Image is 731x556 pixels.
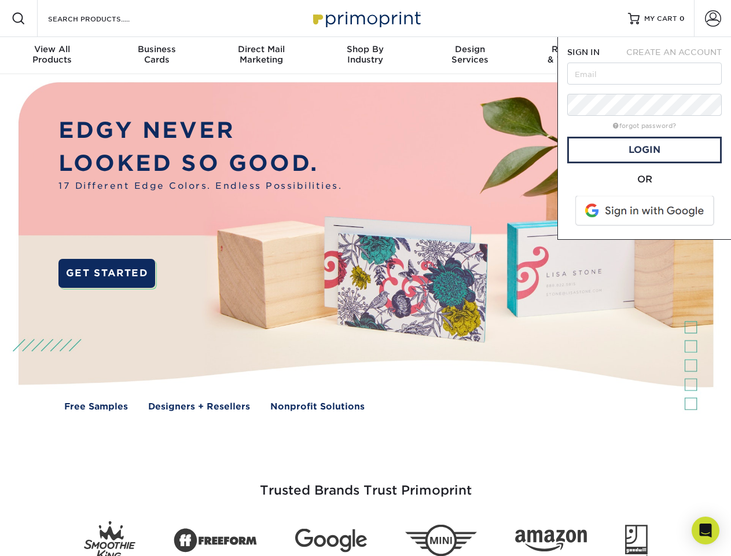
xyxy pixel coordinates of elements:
span: 0 [679,14,685,23]
div: OR [567,173,722,186]
p: LOOKED SO GOOD. [58,147,342,180]
span: SIGN IN [567,47,600,57]
div: Services [418,44,522,65]
span: Design [418,44,522,54]
span: Business [104,44,208,54]
div: Industry [313,44,417,65]
span: Shop By [313,44,417,54]
a: forgot password? [613,122,676,130]
a: Direct MailMarketing [209,37,313,74]
a: Shop ByIndustry [313,37,417,74]
p: EDGY NEVER [58,114,342,147]
input: Email [567,63,722,85]
a: Designers + Resellers [148,400,250,414]
a: DesignServices [418,37,522,74]
div: Cards [104,44,208,65]
span: Resources [522,44,626,54]
span: 17 Different Edge Colors. Endless Possibilities. [58,180,342,193]
a: Resources& Templates [522,37,626,74]
a: Free Samples [64,400,128,414]
h3: Trusted Brands Trust Primoprint [27,455,704,512]
img: Amazon [515,530,587,552]
span: MY CART [644,14,677,24]
a: Nonprofit Solutions [270,400,365,414]
span: Direct Mail [209,44,313,54]
div: Marketing [209,44,313,65]
img: Primoprint [308,6,424,31]
a: BusinessCards [104,37,208,74]
div: Open Intercom Messenger [692,517,719,544]
img: Goodwill [625,525,648,556]
a: GET STARTED [58,259,155,288]
div: & Templates [522,44,626,65]
a: Login [567,137,722,163]
input: SEARCH PRODUCTS..... [47,12,160,25]
span: CREATE AN ACCOUNT [626,47,722,57]
img: Google [295,529,367,553]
